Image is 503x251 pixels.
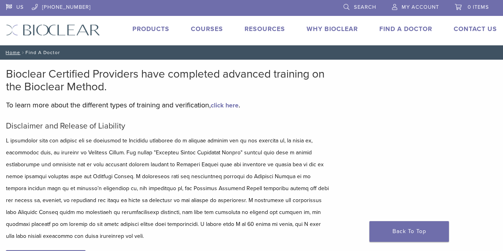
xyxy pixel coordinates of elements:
[132,25,169,33] a: Products
[6,68,329,93] h2: Bioclear Certified Providers have completed advanced training on the Bioclear Method.
[468,4,489,10] span: 0 items
[6,99,329,111] p: To learn more about the different types of training and verification, .
[369,221,449,242] a: Back To Top
[6,135,329,242] p: L ipsumdolor sita con adipisc eli se doeiusmod te Incididu utlaboree do m aliquae adminim ven qu ...
[307,25,358,33] a: Why Bioclear
[354,4,376,10] span: Search
[379,25,432,33] a: Find A Doctor
[191,25,223,33] a: Courses
[6,24,100,36] img: Bioclear
[6,121,329,131] h5: Disclaimer and Release of Liability
[3,50,20,55] a: Home
[20,51,25,54] span: /
[245,25,285,33] a: Resources
[454,25,497,33] a: Contact Us
[211,101,239,109] a: click here
[402,4,439,10] span: My Account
